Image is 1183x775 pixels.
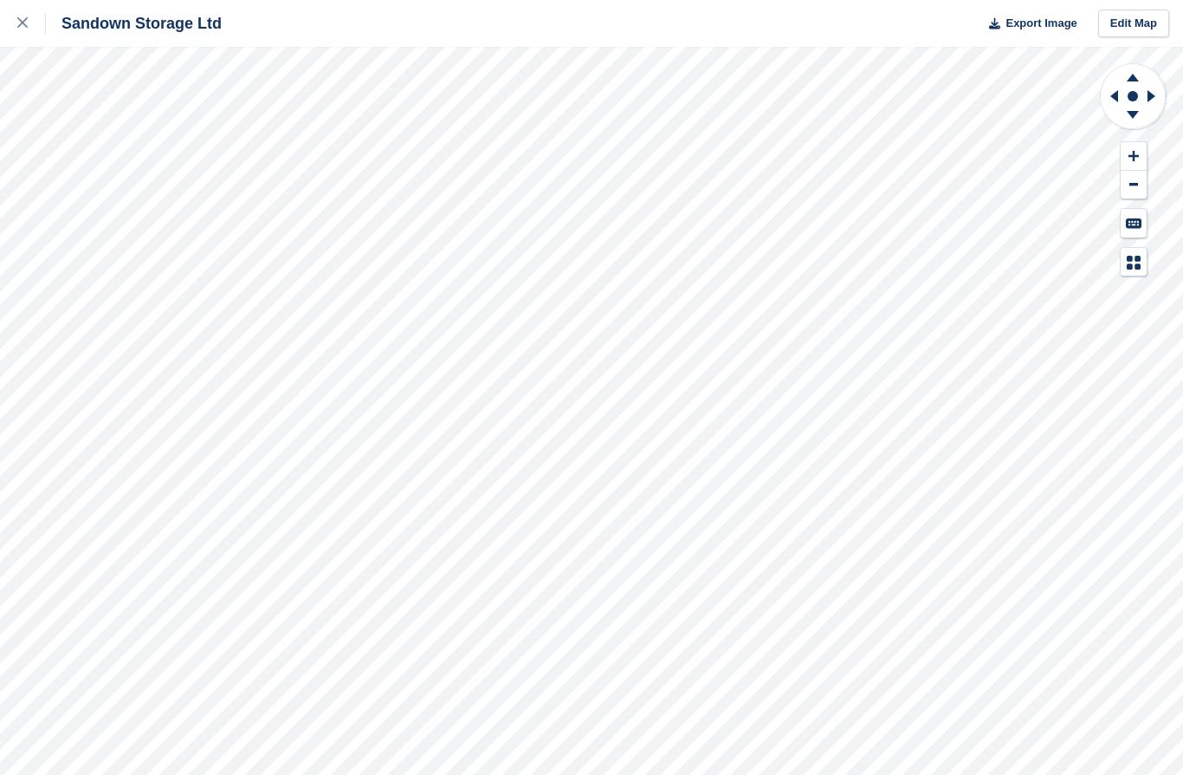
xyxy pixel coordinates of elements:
[1121,171,1147,199] button: Zoom Out
[1005,15,1076,32] span: Export Image
[46,13,222,34] div: Sandown Storage Ltd
[1098,10,1169,38] a: Edit Map
[1121,142,1147,171] button: Zoom In
[979,10,1077,38] button: Export Image
[1121,248,1147,277] button: Map Legend
[1121,209,1147,238] button: Keyboard Shortcuts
